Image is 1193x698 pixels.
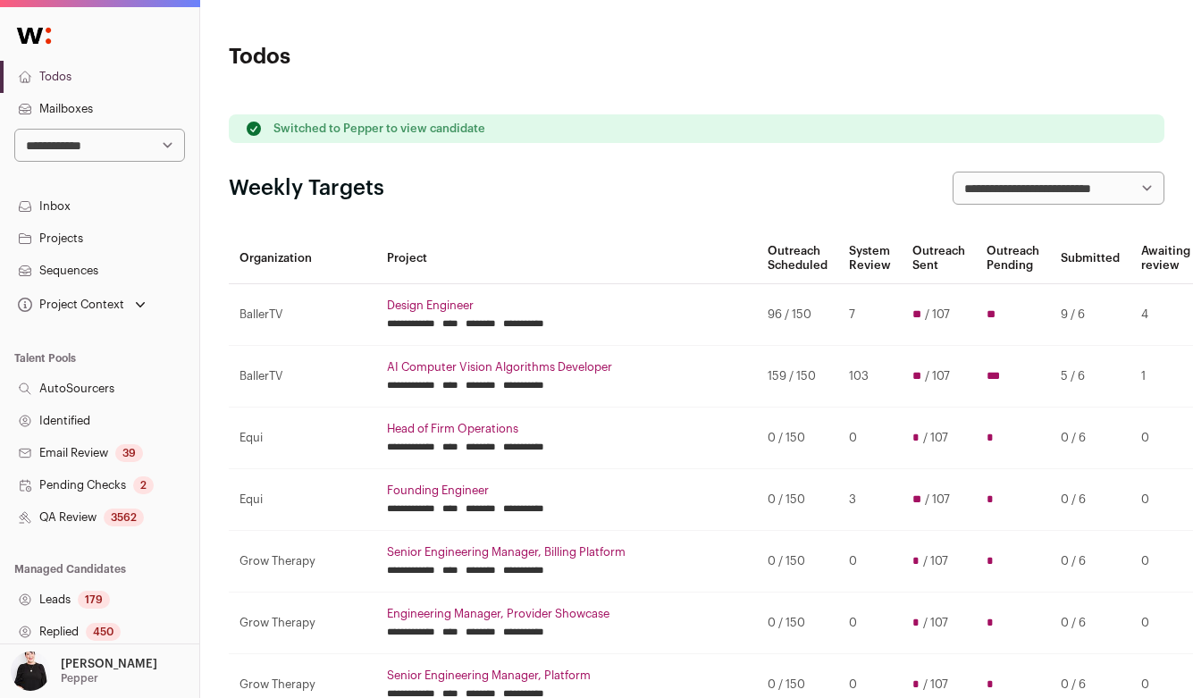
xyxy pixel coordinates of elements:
td: 0 / 150 [757,593,838,654]
button: Open dropdown [14,292,149,317]
td: Equi [229,408,376,469]
span: / 107 [923,616,948,630]
span: / 107 [925,369,950,383]
th: Submitted [1050,233,1130,284]
p: [PERSON_NAME] [61,657,157,671]
a: Senior Engineering Manager, Platform [387,669,746,683]
td: 3 [838,469,902,531]
td: 0 / 6 [1050,531,1130,593]
td: 0 [838,408,902,469]
th: Outreach Scheduled [757,233,838,284]
p: Switched to Pepper to view candidate [273,122,485,136]
td: 0 / 6 [1050,469,1130,531]
div: 179 [78,591,110,609]
a: AI Computer Vision Algorithms Developer [387,360,746,374]
a: Senior Engineering Manager, Billing Platform [387,545,746,559]
div: 450 [86,623,121,641]
td: 7 [838,284,902,346]
a: Design Engineer [387,299,746,313]
span: / 107 [925,307,950,322]
div: 39 [115,444,143,462]
td: 9 / 6 [1050,284,1130,346]
a: Engineering Manager, Provider Showcase [387,607,746,621]
img: Wellfound [7,18,61,54]
td: BallerTV [229,346,376,408]
td: 0 [838,531,902,593]
button: Open dropdown [7,652,161,691]
a: Head of Firm Operations [387,422,746,436]
span: / 107 [923,431,948,445]
a: Founding Engineer [387,484,746,498]
p: Pepper [61,671,98,685]
td: 96 / 150 [757,284,838,346]
img: 9240684-medium_jpg [11,652,50,691]
td: 159 / 150 [757,346,838,408]
td: Equi [229,469,376,531]
td: 0 / 6 [1050,593,1130,654]
th: Outreach Pending [976,233,1050,284]
h1: Todos [229,43,541,71]
td: Grow Therapy [229,593,376,654]
th: Project [376,233,757,284]
span: / 107 [925,492,950,507]
th: System Review [838,233,902,284]
th: Outreach Sent [902,233,976,284]
td: 0 / 6 [1050,408,1130,469]
td: 0 [838,593,902,654]
td: BallerTV [229,284,376,346]
div: Project Context [14,298,124,312]
td: 0 / 150 [757,531,838,593]
div: 3562 [104,509,144,526]
div: 2 [133,476,154,494]
td: 0 / 150 [757,469,838,531]
span: / 107 [923,677,948,692]
td: 5 / 6 [1050,346,1130,408]
td: 103 [838,346,902,408]
th: Organization [229,233,376,284]
td: 0 / 150 [757,408,838,469]
span: / 107 [923,554,948,568]
td: Grow Therapy [229,531,376,593]
h2: Weekly Targets [229,174,384,203]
